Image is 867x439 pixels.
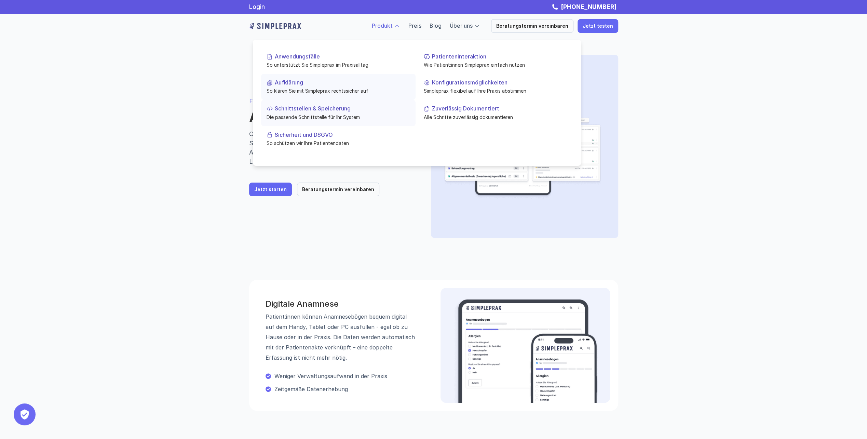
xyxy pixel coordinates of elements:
a: Über uns [450,22,473,29]
p: Alle Schritte zuverlässig dokumentieren [424,113,567,120]
a: [PHONE_NUMBER] [559,3,618,10]
p: Patient:innen können Anamnesebögen bequem digital auf dem Handy, Tablet oder PC ausfüllen - egal ... [266,311,416,363]
p: Beratungstermin vereinbaren [496,23,568,29]
a: AufklärungSo klären Sie mit Simpleprax rechtssicher auf [261,74,416,100]
a: Blog [430,22,442,29]
a: Schnittstellen & SpeicherungDie passende Schnittstelle für Ihr System [261,100,416,126]
p: So unterstützt Sie Simpleprax im Praxisalltag [267,61,410,68]
a: Login [249,3,265,10]
p: Aufklärung [275,79,410,86]
p: Zeitgemäße Datenerhebung [274,386,416,393]
p: Simpleprax flexibel auf Ihre Praxis abstimmen [424,87,567,94]
h1: Anwendungsfälle [249,110,415,125]
p: Sicherheit und DSGVO [275,131,410,138]
a: Preis [408,22,421,29]
a: KonfigurationsmöglichkeitenSimpleprax flexibel auf Ihre Praxis abstimmen [418,74,573,100]
a: Produkt [372,22,393,29]
a: Beratungstermin vereinbaren [297,183,379,196]
a: PatienteninteraktionWie Patient:innen Simpleprax einfach nutzen [418,48,573,74]
a: AnwendungsfälleSo unterstützt Sie Simpleprax im Praxisalltag [261,48,416,74]
p: Konfigurationsmöglichkeiten [432,79,567,86]
img: Beispielbild der digitalen Anamnese am Handy und Tablet [451,299,599,403]
a: Beratungstermin vereinbaren [491,19,573,33]
a: Jetzt starten [249,183,292,196]
p: Schnittstellen & Speicherung [275,105,410,112]
p: Jetzt testen [583,23,613,29]
strong: [PHONE_NUMBER] [561,3,617,10]
p: Die passende Schnittstelle für Ihr System [267,113,410,120]
p: Anwendungsfälle [275,53,410,60]
p: So klären Sie mit Simpleprax rechtssicher auf [267,87,410,94]
p: Weniger Verwaltungsaufwand in der Praxis [274,373,416,380]
p: Patienteninteraktion [432,53,567,60]
a: Sicherheit und DSGVOSo schützen wir Ihre Patientendaten [261,126,416,152]
p: Jetzt starten [254,187,287,192]
a: Zuverlässig DokumentiertAlle Schritte zuverlässig dokumentieren [418,100,573,126]
p: Beratungstermin vereinbaren [302,187,374,192]
h3: Digitale Anamnese [266,299,416,309]
a: Jetzt testen [578,19,618,33]
p: So schützen wir Ihre Patientendaten [267,139,410,147]
p: Wie Patient:innen Simpleprax einfach nutzen [424,61,567,68]
p: Optimieren sie die Produktivität ihrer Praxis Simpleprax vereint strukturierte Anamnese, rechtssi... [249,129,415,166]
p: FEATURE [249,96,415,106]
p: Zuverlässig Dokumentiert [432,105,567,112]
